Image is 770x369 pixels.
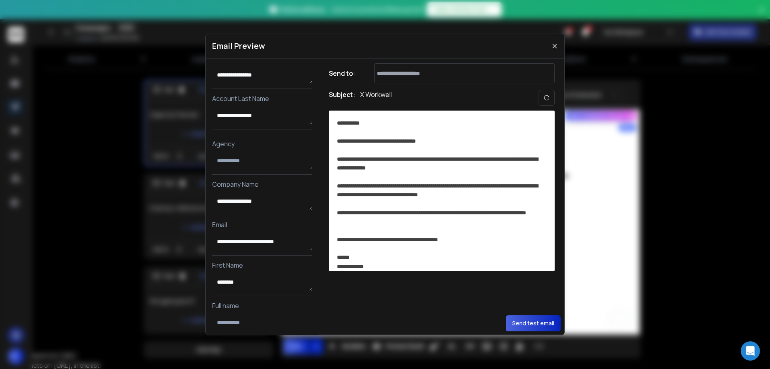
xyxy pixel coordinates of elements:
button: Send test email [506,315,561,331]
h1: Email Preview [212,40,265,52]
p: Full name [212,301,312,311]
p: First Name [212,260,312,270]
p: Account Last Name [212,94,312,103]
p: Agency [212,139,312,149]
h1: Subject: [329,90,355,106]
h1: Send to: [329,69,361,78]
p: Company Name [212,179,312,189]
div: Open Intercom Messenger [741,341,760,361]
p: Email [212,220,312,230]
p: X Workwell [360,90,392,106]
